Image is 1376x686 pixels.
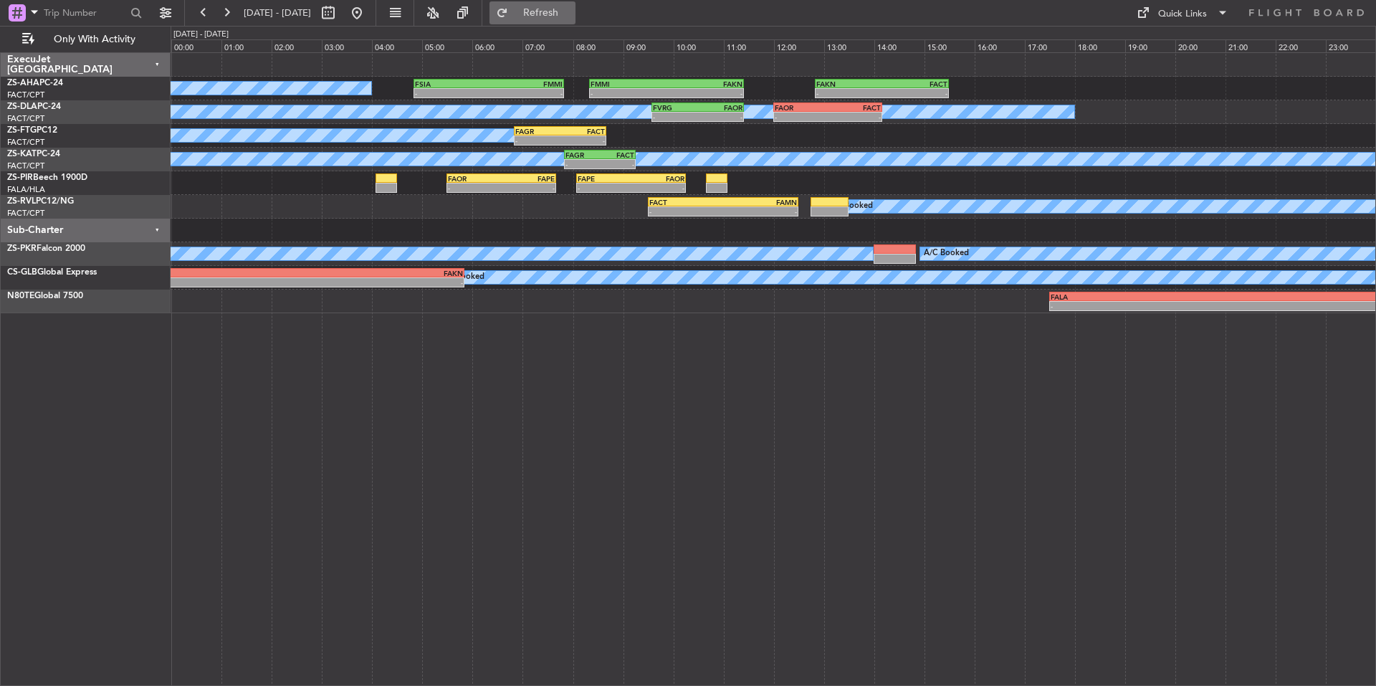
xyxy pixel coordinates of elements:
div: - [560,136,604,145]
div: FAGR [515,127,560,135]
div: - [723,207,797,216]
div: 04:00 [372,39,422,52]
div: 23:00 [1326,39,1376,52]
div: - [666,89,742,97]
span: ZS-KAT [7,150,37,158]
div: FACT [882,80,948,88]
div: 16:00 [975,39,1025,52]
div: - [228,278,463,287]
a: FACT/CPT [7,161,44,171]
div: 14:00 [874,39,924,52]
span: N80TE [7,292,34,300]
div: 02:00 [272,39,322,52]
span: Refresh [511,8,571,18]
div: FAOR [698,103,742,112]
div: - [882,89,948,97]
div: FAKN [666,80,742,88]
button: Only With Activity [16,28,156,51]
div: - [775,113,828,121]
a: FACT/CPT [7,137,44,148]
div: - [1051,302,1292,310]
div: 19:00 [1125,39,1175,52]
span: ZS-PKR [7,244,37,253]
div: FAOR [775,103,828,112]
a: FALA/HLA [7,184,45,195]
div: 12:00 [774,39,824,52]
div: FAKN [816,80,882,88]
a: CS-GLBGlobal Express [7,268,97,277]
div: FSIA [415,80,489,88]
a: N80TEGlobal 7500 [7,292,83,300]
a: FACT/CPT [7,90,44,100]
a: ZS-FTGPC12 [7,126,57,135]
div: FAGR [565,151,600,159]
button: Refresh [489,1,575,24]
div: - [515,136,560,145]
div: Quick Links [1158,7,1207,22]
div: FVRG [653,103,697,112]
span: ZS-DLA [7,103,37,111]
div: 01:00 [221,39,272,52]
div: 09:00 [623,39,674,52]
span: ZS-AHA [7,79,39,87]
span: ZS-PIR [7,173,33,182]
div: 07:00 [522,39,573,52]
div: 11:00 [724,39,774,52]
a: ZS-PIRBeech 1900D [7,173,87,182]
div: 22:00 [1276,39,1326,52]
div: - [489,89,563,97]
div: - [591,89,666,97]
div: 13:00 [824,39,874,52]
div: 21:00 [1225,39,1276,52]
div: - [448,184,501,192]
span: [DATE] - [DATE] [244,6,311,19]
div: FACT [828,103,881,112]
div: FAKN [228,269,463,277]
a: ZS-PKRFalcon 2000 [7,244,85,253]
a: ZS-AHAPC-24 [7,79,63,87]
div: 03:00 [322,39,372,52]
div: 05:00 [422,39,472,52]
span: CS-GLB [7,268,37,277]
div: 08:00 [573,39,623,52]
div: FMMI [591,80,666,88]
div: 17:00 [1025,39,1075,52]
div: FACT [560,127,604,135]
div: 06:00 [472,39,522,52]
div: 20:00 [1175,39,1225,52]
div: [DATE] - [DATE] [173,29,229,41]
div: - [816,89,882,97]
div: - [415,89,489,97]
input: Trip Number [44,2,126,24]
span: Only With Activity [37,34,151,44]
div: - [649,207,723,216]
button: Quick Links [1129,1,1236,24]
a: FACT/CPT [7,113,44,124]
span: ZS-FTG [7,126,37,135]
div: - [631,184,684,192]
div: 18:00 [1075,39,1125,52]
div: - [578,184,631,192]
div: FAPE [578,174,631,183]
div: - [698,113,742,121]
a: ZS-KATPC-24 [7,150,60,158]
div: 15:00 [924,39,975,52]
div: FAOR [631,174,684,183]
a: ZS-RVLPC12/NG [7,197,74,206]
a: FACT/CPT [7,208,44,219]
div: FAOR [448,174,501,183]
a: ZS-DLAPC-24 [7,103,61,111]
div: - [600,160,634,168]
div: FMMI [489,80,563,88]
div: FAMN [723,198,797,206]
div: A/C Booked [828,196,873,217]
div: FACT [649,198,723,206]
div: FACT [600,151,634,159]
div: - [501,184,554,192]
div: - [828,113,881,121]
span: ZS-RVL [7,197,36,206]
div: 00:00 [171,39,221,52]
div: - [653,113,697,121]
div: 10:00 [674,39,724,52]
div: FAPE [501,174,554,183]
